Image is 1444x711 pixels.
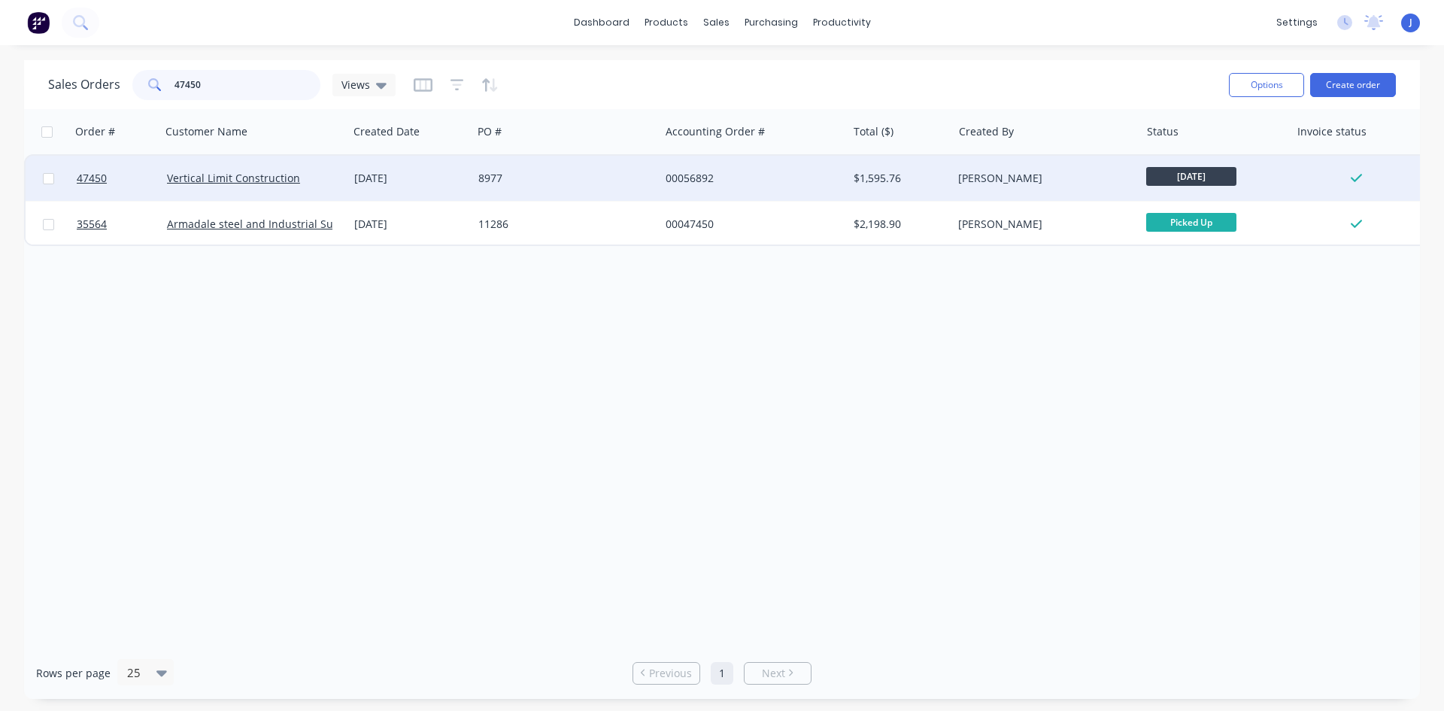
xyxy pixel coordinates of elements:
div: Total ($) [854,124,893,139]
span: 47450 [77,171,107,186]
div: 00056892 [666,171,833,186]
div: Invoice status [1297,124,1367,139]
img: Factory [27,11,50,34]
div: Customer Name [165,124,247,139]
span: 35564 [77,217,107,232]
div: products [637,11,696,34]
input: Search... [174,70,321,100]
div: productivity [805,11,878,34]
a: Armadale steel and Industrial Supplies [167,217,364,231]
a: 35564 [77,202,167,247]
div: [DATE] [354,217,466,232]
button: Create order [1310,73,1396,97]
a: Next page [745,666,811,681]
div: sales [696,11,737,34]
div: Status [1147,124,1179,139]
ul: Pagination [626,662,818,685]
div: $2,198.90 [854,217,942,232]
span: Next [762,666,785,681]
span: J [1409,16,1412,29]
span: Views [341,77,370,93]
div: Order # [75,124,115,139]
a: Previous page [633,666,699,681]
div: 8977 [478,171,645,186]
span: Previous [649,666,692,681]
button: Options [1229,73,1304,97]
div: settings [1269,11,1325,34]
div: Created Date [353,124,420,139]
div: [DATE] [354,171,466,186]
div: purchasing [737,11,805,34]
div: Accounting Order # [666,124,765,139]
a: dashboard [566,11,637,34]
div: Created By [959,124,1014,139]
a: Vertical Limit Construction [167,171,300,185]
span: Picked Up [1146,213,1236,232]
div: PO # [478,124,502,139]
span: [DATE] [1146,167,1236,186]
div: [PERSON_NAME] [958,171,1125,186]
div: 00047450 [666,217,833,232]
a: Page 1 is your current page [711,662,733,685]
span: Rows per page [36,666,111,681]
div: [PERSON_NAME] [958,217,1125,232]
div: $1,595.76 [854,171,942,186]
div: 11286 [478,217,645,232]
a: 47450 [77,156,167,201]
h1: Sales Orders [48,77,120,92]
